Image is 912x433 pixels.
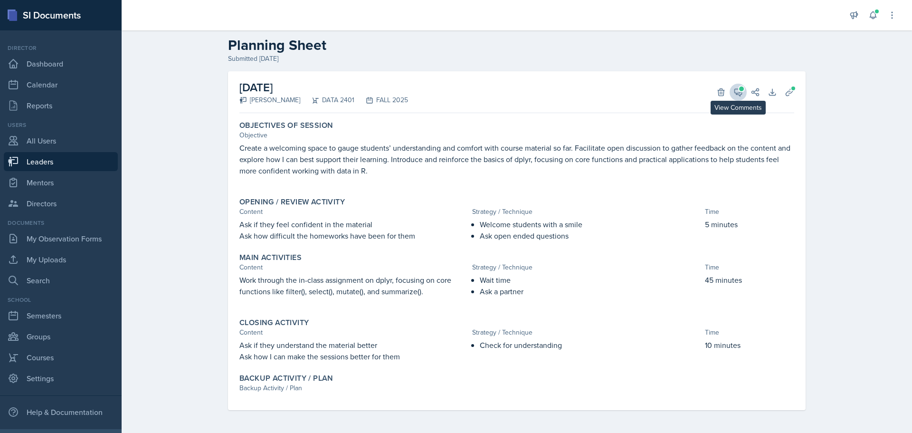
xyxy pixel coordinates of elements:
div: Help & Documentation [4,403,118,422]
label: Opening / Review Activity [239,197,345,207]
p: Ask how I can make the sessions better for them [239,351,468,362]
div: Users [4,121,118,129]
label: Main Activities [239,253,302,262]
p: 10 minutes [705,339,794,351]
div: Content [239,327,468,337]
p: Wait time [480,274,701,286]
div: Strategy / Technique [472,262,701,272]
a: My Observation Forms [4,229,118,248]
p: 45 minutes [705,274,794,286]
a: Calendar [4,75,118,94]
p: Ask if they understand the material better [239,339,468,351]
p: Create a welcoming space to gauge students’ understanding and comfort with course material so far... [239,142,794,176]
div: Backup Activity / Plan [239,383,794,393]
div: Director [4,44,118,52]
div: Content [239,262,468,272]
div: Objective [239,130,794,140]
div: Time [705,262,794,272]
a: Mentors [4,173,118,192]
h2: Planning Sheet [228,37,806,54]
div: Time [705,207,794,217]
div: Strategy / Technique [472,207,701,217]
div: School [4,296,118,304]
p: 5 minutes [705,219,794,230]
div: [PERSON_NAME] [239,95,300,105]
a: Semesters [4,306,118,325]
a: Settings [4,369,118,388]
button: View Comments [730,84,747,101]
a: Directors [4,194,118,213]
div: Submitted [DATE] [228,54,806,64]
p: Ask if they feel confident in the material [239,219,468,230]
p: Ask how difficult the homeworks have been for them [239,230,468,241]
p: Check for understanding [480,339,701,351]
a: My Uploads [4,250,118,269]
div: Content [239,207,468,217]
a: Groups [4,327,118,346]
a: Search [4,271,118,290]
label: Objectives of Session [239,121,333,130]
div: FALL 2025 [354,95,408,105]
a: Reports [4,96,118,115]
h2: [DATE] [239,79,408,96]
p: Ask a partner [480,286,701,297]
a: Leaders [4,152,118,171]
div: Strategy / Technique [472,327,701,337]
div: Documents [4,219,118,227]
a: Courses [4,348,118,367]
a: Dashboard [4,54,118,73]
p: Work through the in-class assignment on dplyr, focusing on core functions like filter(), select()... [239,274,468,297]
div: Time [705,327,794,337]
label: Backup Activity / Plan [239,374,333,383]
p: Ask open ended questions [480,230,701,241]
p: Welcome students with a smile [480,219,701,230]
label: Closing Activity [239,318,309,327]
div: DATA 2401 [300,95,354,105]
a: All Users [4,131,118,150]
